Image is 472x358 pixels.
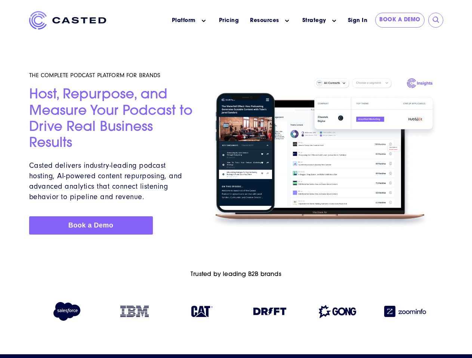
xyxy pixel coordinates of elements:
[29,11,106,29] img: Casted_Logo_Horizontal_FullColor_PUR_BLUE
[432,16,440,24] input: Submit
[172,17,196,25] a: Platform
[29,87,197,152] h2: Host, Repurpose, and Measure Your Podcast to Drive Real Business Results
[205,75,443,232] img: Homepage Hero
[250,17,279,25] a: Resources
[253,308,286,315] img: Drift logo
[117,11,344,30] nav: Main menu
[344,13,372,29] a: Sign In
[375,13,425,28] a: Book a Demo
[302,17,326,25] a: Strategy
[219,17,239,25] a: Pricing
[29,161,182,201] span: Casted delivers industry-leading podcast hosting, AI-powered content repurposing, and advanced an...
[29,72,197,79] h5: THE COMPLETE PODCAST PLATFORM FOR BRANDS
[384,306,426,317] img: Zoominfo logo
[29,216,153,235] a: Book a Demo
[319,305,356,318] img: Gong logo
[120,306,149,317] img: IBM logo
[29,271,443,278] h6: Trusted by leading B2B brands
[191,306,213,317] img: Caterpillar logo
[68,222,114,229] span: Book a Demo
[50,302,83,321] img: Salesforce logo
